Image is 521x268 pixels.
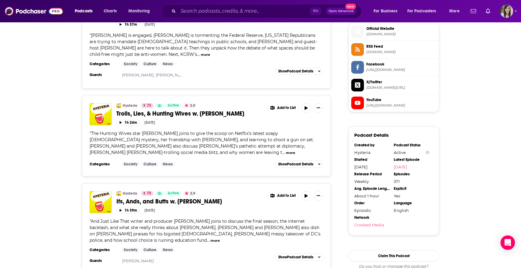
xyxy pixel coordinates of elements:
[314,103,323,113] button: Show More Button
[71,6,100,16] button: open menu
[326,8,356,15] button: Open AdvancedNew
[351,43,436,56] a: RSS Feed[DOMAIN_NAME]
[116,208,140,213] button: 1h 39m
[500,5,513,18] img: User Profile
[394,164,429,169] a: [DATE]
[122,259,154,263] a: [PERSON_NAME]
[354,164,390,169] div: [DATE]
[141,162,159,167] a: Culture
[90,33,317,57] span: "
[207,238,210,243] span: ...
[160,62,175,66] a: News
[394,201,429,206] div: Language
[278,162,313,166] span: Show Podcast Details
[123,103,137,108] a: Hysteria
[366,32,436,37] span: crooked.com
[116,110,244,117] span: Trolls, Lies, & Hunting Wives w. [PERSON_NAME]
[104,7,117,15] span: Charts
[354,222,390,227] a: Crooked Media
[354,172,390,177] div: Release Period
[468,6,478,16] a: Show notifications dropdown
[449,7,459,15] span: More
[394,150,429,155] div: Active
[197,52,200,57] span: ...
[276,161,323,168] button: ShowPodcast Details
[278,255,313,259] span: Show Podcast Details
[90,62,117,66] h3: Categories
[90,247,117,252] h3: Categories
[90,33,317,57] span: [PERSON_NAME] is engaged, [PERSON_NAME] is tormenting the Federal Reserve, [US_STATE] Republicans...
[354,132,389,138] h3: Podcast Details
[366,85,436,90] span: twitter.com/CrookedMedia
[403,6,445,16] button: open menu
[122,62,140,66] a: Society
[374,7,397,15] span: For Business
[90,72,117,77] h3: Guests
[156,73,188,77] a: [PERSON_NAME]
[366,44,436,49] span: RSS Feed
[500,5,513,18] span: Logged in as devinandrade
[354,179,390,184] div: Weekly
[90,258,117,263] h3: Guests
[5,5,63,17] a: Podchaser - Follow, Share and Rate Podcasts
[278,69,313,73] span: Show Podcast Details
[144,120,155,125] div: [DATE]
[183,191,197,196] button: 3.9
[160,162,175,167] a: News
[178,6,310,16] input: Search podcasts, credits, & more...
[116,198,222,205] span: Ifs, Ands, and Butts w. [PERSON_NAME]
[351,79,436,91] a: X/Twitter[DOMAIN_NAME][URL]
[116,191,121,196] img: Hysteria
[201,52,210,57] button: more
[267,191,299,201] button: Show More Button
[314,191,323,201] button: Show More Button
[354,186,390,191] div: Avg. Episode Length
[267,103,299,113] button: Show More Button
[354,193,390,198] div: About 1 hour
[141,191,153,196] a: 73
[165,103,182,108] a: Active
[310,7,321,15] span: ⌘ K
[75,7,93,15] span: Podcasts
[116,103,121,108] img: Hysteria
[116,21,140,27] button: 1h 37m
[144,208,155,212] div: [DATE]
[445,6,467,16] button: open menu
[286,150,295,155] button: more
[165,191,182,196] a: Active
[116,110,263,117] a: Trolls, Lies, & Hunting Wives w. [PERSON_NAME]
[407,7,436,15] span: For Podcasters
[426,150,429,155] button: Show Info
[394,179,429,184] div: 371
[116,120,140,126] button: 1h 24m
[147,190,151,196] span: 73
[90,219,320,243] span: "
[141,103,153,108] a: 73
[277,193,296,198] span: Add to List
[394,193,429,198] div: Yes
[100,6,120,16] a: Charts
[90,131,314,155] span: The Hunting Wives star [PERSON_NAME] joins to give the scoop on Netflix’s latest soapy [DEMOGRAPH...
[277,106,296,110] span: Add to List
[141,247,159,252] a: Culture
[345,4,356,9] span: New
[366,26,436,31] span: Official Website
[366,79,436,85] span: X/Twitter
[183,103,197,108] button: 3.9
[500,5,513,18] button: Show profile menu
[351,25,436,38] a: Official Website[DOMAIN_NAME]
[90,191,112,213] a: Ifs, Ands, and Butts w. Samantha Irby
[128,7,150,15] span: Monitoring
[366,97,436,103] span: YouTube
[210,238,220,243] button: more
[354,215,390,220] div: Network
[90,219,320,243] span: And Just Like That writer and producer [PERSON_NAME] joins to discuss the final season, the inter...
[500,235,515,250] div: Open Intercom Messenger
[144,22,155,27] div: [DATE]
[366,68,436,72] span: https://www.facebook.com/crookedmedia
[160,247,175,252] a: News
[366,103,436,108] span: https://www.youtube.com/@hysteriapodcast
[122,247,140,252] a: Society
[141,62,159,66] a: Culture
